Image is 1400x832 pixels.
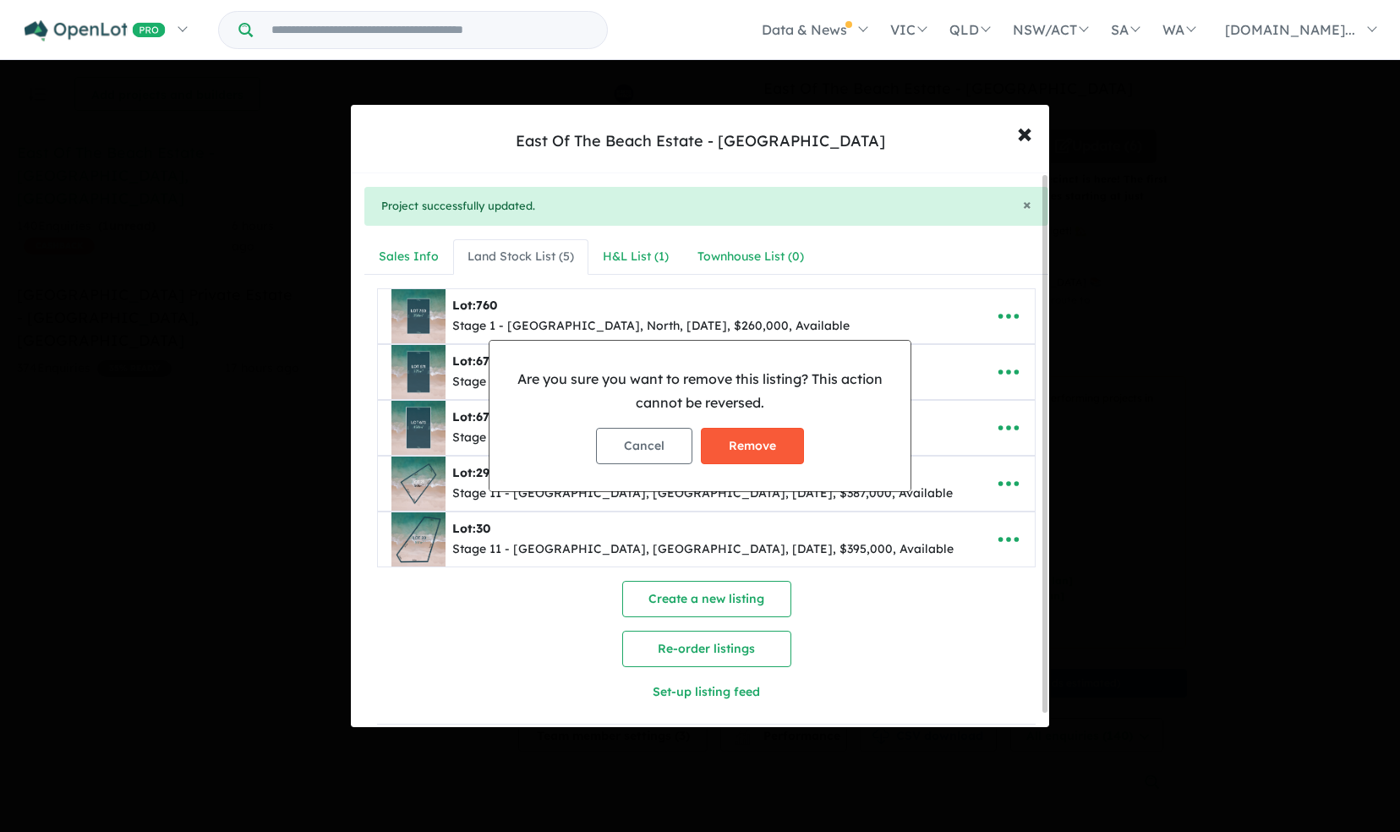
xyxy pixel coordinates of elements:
[256,12,604,48] input: Try estate name, suburb, builder or developer
[503,368,897,413] p: Are you sure you want to remove this listing? This action cannot be reversed.
[596,428,692,464] button: Cancel
[1225,21,1355,38] span: [DOMAIN_NAME]...
[701,428,804,464] button: Remove
[25,20,166,41] img: Openlot PRO Logo White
